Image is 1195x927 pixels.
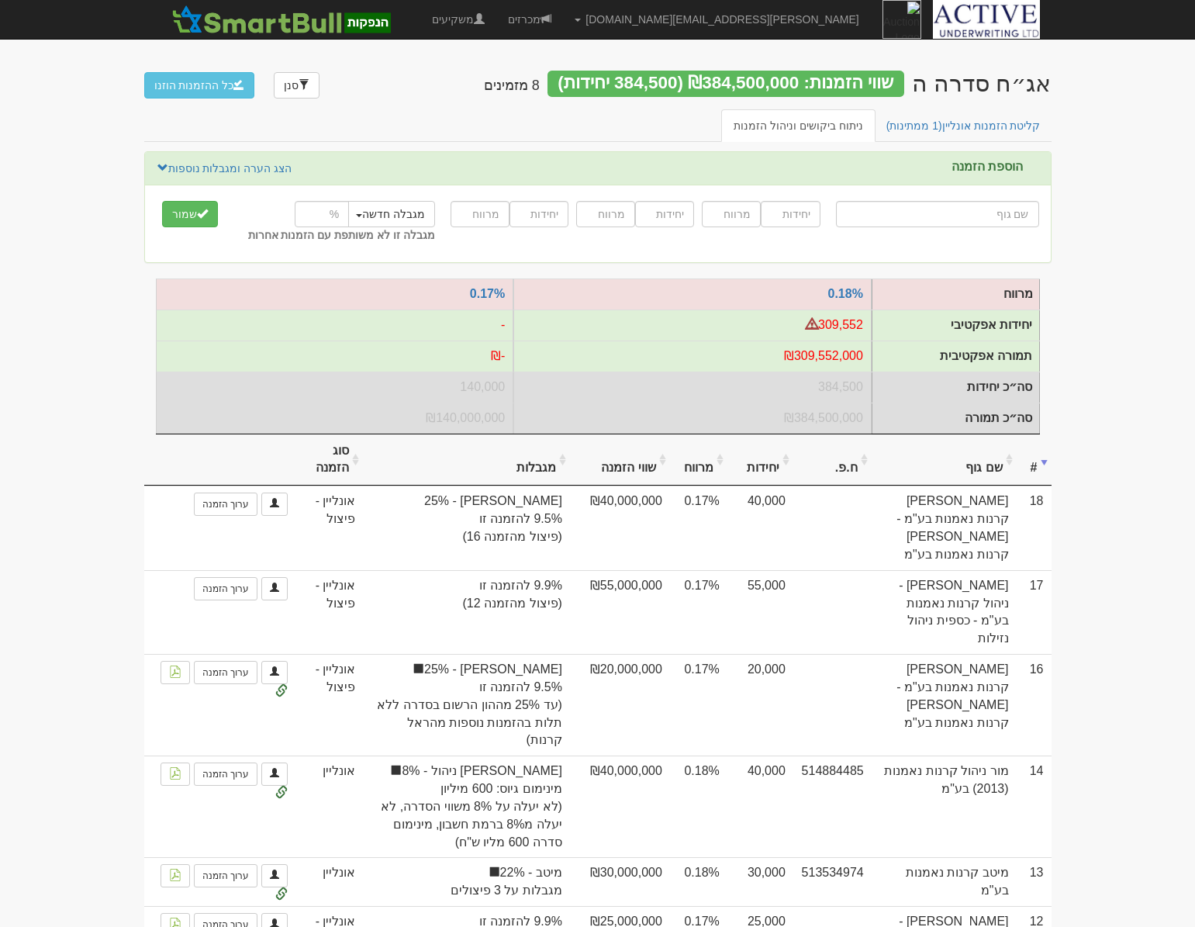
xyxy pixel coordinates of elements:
[570,570,670,654] td: ₪55,000,000
[872,434,1017,486] th: שם גוף: activate to sort column ascending
[274,72,319,99] a: סנן
[194,493,257,516] a: ערוך הזמנה
[295,756,364,857] td: אונליין
[670,486,727,569] td: 0.17%
[1017,654,1052,756] td: 16
[793,434,872,486] th: ח.פ.: activate to sort column ascending
[295,486,364,569] td: אונליין - פיצול
[295,201,349,227] input: %
[793,857,872,906] td: 513534974
[371,798,561,852] span: (לא יעלה על 8% משווי הסדרה, לא יעלה מ8% ברמת חשבון, מינימום סדרה 600 מליו ש"ח)
[248,227,435,243] label: מגבלה זו לא משותפת עם הזמנות אחרות
[371,679,561,697] span: 9.5% להזמנה זו
[371,510,561,528] span: 9.5% להזמנה זו
[509,201,568,227] input: יחידות
[513,310,872,341] td: יחידות אפקטיבי
[727,486,793,569] td: סה״כ 60000 יחידות עבור הראל קרנות נאמנות בע"מ - הראל קרנות נאמנות בע"מ 0.17 %
[872,857,1017,906] td: מיטב קרנות נאמנות בע"מ
[371,577,561,595] span: 9.9% להזמנה זו
[670,434,727,486] th: מרווח: activate to sort column ascending
[761,201,820,227] input: יחידות
[670,756,727,857] td: 0.18%
[156,341,514,372] td: תמורה אפקטיבית
[346,201,435,227] button: מגבלה חדשה
[727,756,793,857] td: 40,000
[952,160,1023,174] label: הוספת הזמנה
[451,201,509,227] input: מרווח
[157,160,293,177] a: הצג הערה ומגבלות נוספות
[576,201,635,227] input: מרווח
[162,201,218,227] button: שמור
[1017,486,1052,569] td: 18
[670,857,727,906] td: 0.18%
[295,654,364,756] td: אונליין - פיצול
[872,341,1039,372] td: תמורה אפקטיבית
[1017,570,1052,654] td: 17
[793,756,872,857] td: 514884485
[169,666,181,678] img: pdf-file-icon.png
[156,372,514,403] td: סה״כ יחידות
[872,756,1017,857] td: מור ניהול קרנות נאמנות (2013) בע"מ
[371,595,561,613] span: (פיצול מהזמנה 12)
[874,109,1053,142] a: קליטת הזמנות אונליין(1 ממתינות)
[295,857,364,906] td: אונליין
[727,570,793,654] td: 55,000
[886,119,942,132] span: (1 ממתינות)
[371,528,561,546] span: (פיצול מהזמנה 16)
[156,310,514,341] td: יחידות אפקטיבי
[828,287,863,300] a: 0.18%
[371,882,561,900] span: מגבלות על 3 פיצולים
[295,434,364,486] th: סוג הזמנה: activate to sort column ascending
[872,654,1017,756] td: [PERSON_NAME] קרנות נאמנות בע"מ - [PERSON_NAME] קרנות נאמנות בע"מ
[872,570,1017,654] td: [PERSON_NAME] - ניהול קרנות נאמנות בע"מ - כספית ניהול נזילות
[363,434,569,486] th: מגבלות: activate to sort column ascending
[1017,857,1052,906] td: 13
[194,864,257,887] a: ערוך הזמנה
[547,71,904,97] div: שווי הזמנות: ₪384,500,000 (384,500 יחידות)
[570,486,670,569] td: ₪40,000,000
[872,403,1039,434] td: סה״כ תמורה
[470,287,505,300] a: 0.17%
[570,857,670,906] td: ₪30,000,000
[1017,434,1052,486] th: #: activate to sort column ascending
[295,570,364,654] td: אונליין - פיצול
[194,577,257,600] a: ערוך הזמנה
[570,434,670,486] th: שווי הזמנה: activate to sort column ascending
[144,72,255,99] button: כל ההזמנות הוזנו
[371,780,561,798] span: מינימום גיוס: 600 מיליון
[513,341,872,372] td: תמורה אפקטיבית
[727,434,793,486] th: יחידות: activate to sort column ascending
[872,279,1039,310] td: מרווח
[702,201,761,227] input: מרווח
[484,78,540,94] h4: 8 מזמינים
[570,756,670,857] td: ₪40,000,000
[194,763,257,786] a: ערוך הזמנה
[169,767,181,780] img: pdf-file-icon.png
[670,654,727,756] td: 0.17%
[156,403,514,434] td: סה״כ תמורה
[872,372,1039,403] td: סה״כ יחידות
[727,857,793,906] td: סה״כ 98500 יחידות עבור מיטב קרנות נאמנות בע"מ 0.18 %
[371,493,561,510] span: [PERSON_NAME] - 25%
[169,869,181,881] img: pdf-file-icon.png
[872,486,1017,569] td: [PERSON_NAME] קרנות נאמנות בע"מ - [PERSON_NAME] קרנות נאמנות בע"מ
[721,109,876,142] a: ניתוח ביקושים וניהול הזמנות
[371,661,561,679] span: [PERSON_NAME] - 25%
[727,654,793,756] td: סה״כ 60000 יחידות עבור הראל קרנות נאמנות בע"מ - הראל קרנות נאמנות בע"מ 0.17 %
[570,654,670,756] td: ₪20,000,000
[670,570,727,654] td: 0.17%
[513,372,872,403] td: סה״כ יחידות
[194,661,257,684] a: ערוך הזמנה
[513,403,872,434] td: סה״כ תמורה
[371,763,561,780] span: [PERSON_NAME] ניהול - 8%
[635,201,694,227] input: יחידות
[912,71,1052,96] div: ספיר פקדונות בעמ - אג״ח (סדרה ה) - הנפקה לציבור
[1017,756,1052,857] td: 14
[371,697,561,750] span: (עד 25% מההון הרשום בסדרה ללא תלות בהזמנות נוספות מהראל קרנות)
[371,864,561,882] span: מיטב - 22%
[836,201,1039,227] input: שם גוף
[872,310,1039,341] td: יחידות אפקטיבי
[168,4,395,35] img: SmartBull Logo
